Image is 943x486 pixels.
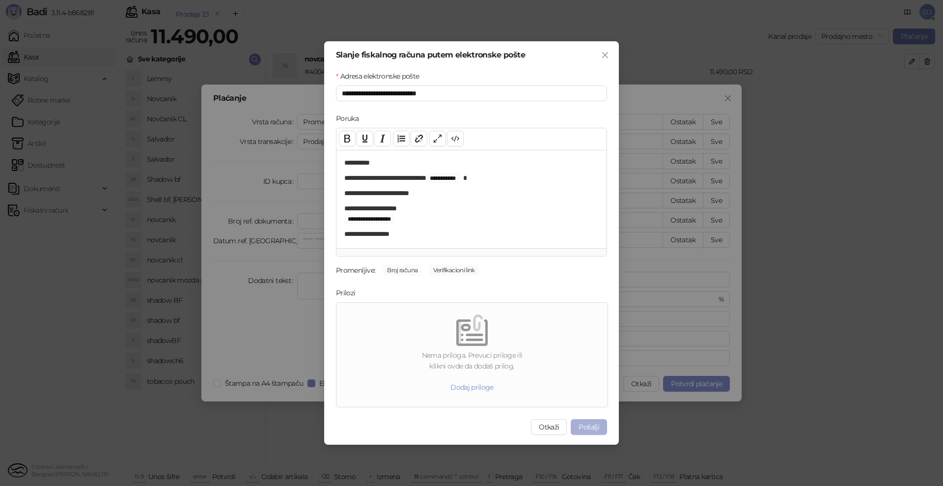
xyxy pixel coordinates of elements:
input: Adresa elektronske pošte [336,86,607,101]
button: Pošalji [571,419,607,435]
span: Verifikacioni link [429,265,478,276]
button: Italic [374,131,391,146]
div: Slanje fiskalnog računa putem elektronske pošte [336,51,607,59]
span: emptyNema priloga. Prevuci priloge iliklikni ovde da dodaš prilog.Dodaj priloge [340,307,604,403]
button: Underline [357,131,373,146]
div: Nema priloga. Prevuci priloge ili klikni ovde da dodaš prilog. [340,350,604,372]
label: Adresa elektronske pošte [336,71,425,82]
label: Poruka [336,113,365,124]
button: Otkaži [531,419,567,435]
button: List [393,131,410,146]
span: Broj računa [383,265,421,276]
button: Dodaj priloge [443,379,501,395]
button: Close [597,47,613,63]
span: Zatvori [597,51,613,59]
div: Promenljive: [336,265,375,276]
label: Prilozi [336,287,361,298]
button: Full screen [429,131,446,146]
img: empty [456,314,488,346]
span: close [601,51,609,59]
button: Code view [447,131,464,146]
button: Link [411,131,427,146]
button: Bold [339,131,356,146]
